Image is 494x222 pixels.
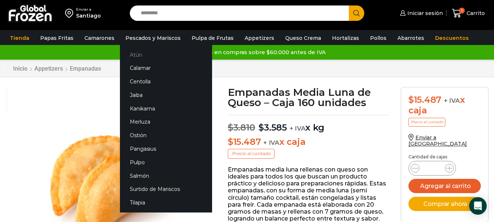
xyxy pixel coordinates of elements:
[228,137,390,147] p: x caja
[398,6,443,20] a: Iniciar sesión
[120,183,212,196] a: Surtido de Mariscos
[282,31,325,45] a: Queso Crema
[228,136,261,147] bdi: 15.487
[408,179,481,193] button: Agregar al carrito
[76,7,101,12] div: Enviar a
[444,97,460,104] span: + IVA
[241,31,278,45] a: Appetizers
[65,7,76,19] img: address-field-icon.svg
[406,10,443,17] span: Iniciar sesión
[408,94,414,105] span: $
[76,12,101,19] div: Santiago
[228,87,390,108] h1: Empanadas Media Luna de Queso – Caja 160 unidades
[69,65,101,72] a: Empanadas
[6,31,33,45] a: Tienda
[408,134,467,147] a: Enviar a [GEOGRAPHIC_DATA]
[408,95,481,116] div: x caja
[81,31,118,45] a: Camarones
[13,65,28,72] a: Inicio
[469,197,487,215] div: Open Intercom Messenger
[431,31,472,45] a: Descuentos
[120,102,212,115] a: Kanikama
[120,142,212,156] a: Pangasius
[459,8,465,14] span: 1
[34,65,63,72] a: Appetizers
[394,31,428,45] a: Abarrotes
[408,197,481,211] button: Comprar ahora
[13,65,101,72] nav: Breadcrumb
[228,122,255,133] bdi: 3.810
[120,129,212,142] a: Ostión
[450,5,487,22] a: 1 Carrito
[120,88,212,102] a: Jaiba
[228,136,233,147] span: $
[366,31,390,45] a: Pollos
[263,139,279,146] span: + IVA
[290,125,306,132] span: + IVA
[120,61,212,75] a: Calamar
[228,122,233,133] span: $
[228,149,275,158] p: Precio al contado
[408,118,445,127] p: Precio al contado
[328,31,363,45] a: Hortalizas
[120,196,212,210] a: Tilapia
[465,10,485,17] span: Carrito
[188,31,237,45] a: Pulpa de Frutas
[120,169,212,183] a: Salmón
[122,31,184,45] a: Pescados y Mariscos
[259,122,264,133] span: $
[349,5,364,21] button: Search button
[408,154,481,159] p: Cantidad de cajas
[37,31,77,45] a: Papas Fritas
[120,115,212,129] a: Merluza
[259,122,287,133] bdi: 3.585
[408,94,441,105] bdi: 15.487
[425,163,439,173] input: Product quantity
[120,48,212,61] a: Atún
[120,155,212,169] a: Pulpo
[228,115,390,133] p: x kg
[120,75,212,89] a: Centolla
